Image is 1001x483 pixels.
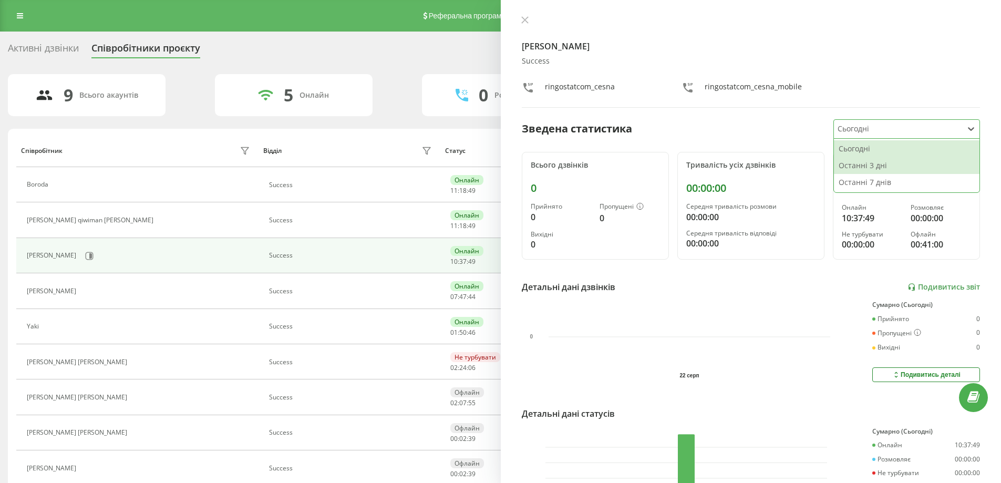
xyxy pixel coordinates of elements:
[686,237,816,250] div: 00:00:00
[450,293,476,301] div: : :
[459,257,467,266] span: 37
[479,85,488,105] div: 0
[468,469,476,478] span: 39
[842,204,902,211] div: Онлайн
[450,435,476,443] div: : :
[686,161,816,170] div: Тривалість усіх дзвінків
[872,315,909,323] div: Прийнято
[27,181,51,188] div: Boroda
[842,238,902,251] div: 00:00:00
[872,367,980,382] button: Подивитись деталі
[27,358,130,366] div: [PERSON_NAME] [PERSON_NAME]
[450,469,458,478] span: 00
[468,257,476,266] span: 49
[450,221,458,230] span: 11
[459,221,467,230] span: 18
[872,428,980,435] div: Сумарно (Сьогодні)
[27,465,79,472] div: [PERSON_NAME]
[842,231,902,238] div: Не турбувати
[468,292,476,301] span: 44
[450,458,484,468] div: Офлайн
[911,212,971,224] div: 00:00:00
[450,363,458,372] span: 02
[872,456,911,463] div: Розмовляє
[545,81,615,97] div: ringostatcom_cesna
[450,246,483,256] div: Онлайн
[450,364,476,372] div: : :
[459,469,467,478] span: 02
[450,434,458,443] span: 00
[834,157,979,174] div: Останні 3 дні
[705,81,802,97] div: ringostatcom_cesna_mobile
[834,140,979,157] div: Сьогодні
[976,315,980,323] div: 0
[531,203,591,210] div: Прийнято
[976,344,980,351] div: 0
[450,187,476,194] div: : :
[834,174,979,191] div: Останні 7 днів
[27,217,156,224] div: [PERSON_NAME] qiwiman [PERSON_NAME]
[468,328,476,337] span: 46
[300,91,329,100] div: Онлайн
[269,287,435,295] div: Success
[531,231,591,238] div: Вихідні
[459,363,467,372] span: 24
[911,204,971,211] div: Розмовляє
[892,371,961,379] div: Подивитись деталі
[468,221,476,230] span: 49
[872,301,980,309] div: Сумарно (Сьогодні)
[269,252,435,259] div: Success
[911,231,971,238] div: Офлайн
[269,465,435,472] div: Success
[450,175,483,185] div: Онлайн
[450,292,458,301] span: 07
[955,441,980,449] div: 10:37:49
[907,283,980,292] a: Подивитись звіт
[686,203,816,210] div: Середня тривалість розмови
[468,186,476,195] span: 49
[494,91,545,100] div: Розмовляють
[911,238,971,251] div: 00:41:00
[450,328,458,337] span: 01
[842,212,902,224] div: 10:37:49
[872,441,902,449] div: Онлайн
[468,434,476,443] span: 39
[450,399,476,407] div: : :
[284,85,293,105] div: 5
[27,287,79,295] div: [PERSON_NAME]
[872,344,900,351] div: Вихідні
[27,429,130,436] div: [PERSON_NAME] [PERSON_NAME]
[522,121,632,137] div: Зведена статистика
[468,398,476,407] span: 55
[269,217,435,224] div: Success
[459,328,467,337] span: 50
[522,281,615,293] div: Детальні дані дзвінків
[450,317,483,327] div: Онлайн
[530,334,533,340] text: 0
[531,211,591,223] div: 0
[600,212,660,224] div: 0
[459,398,467,407] span: 07
[955,469,980,477] div: 00:00:00
[450,222,476,230] div: : :
[269,429,435,436] div: Success
[976,329,980,337] div: 0
[459,186,467,195] span: 18
[450,352,500,362] div: Не турбувати
[269,181,435,189] div: Success
[600,203,660,211] div: Пропущені
[522,57,981,66] div: Success
[450,387,484,397] div: Офлайн
[459,434,467,443] span: 02
[79,91,138,100] div: Всього акаунтів
[27,252,79,259] div: [PERSON_NAME]
[872,329,921,337] div: Пропущені
[21,147,63,155] div: Співробітник
[429,12,506,20] span: Реферальна програма
[531,238,591,251] div: 0
[450,281,483,291] div: Онлайн
[531,182,660,194] div: 0
[468,363,476,372] span: 06
[269,323,435,330] div: Success
[450,398,458,407] span: 02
